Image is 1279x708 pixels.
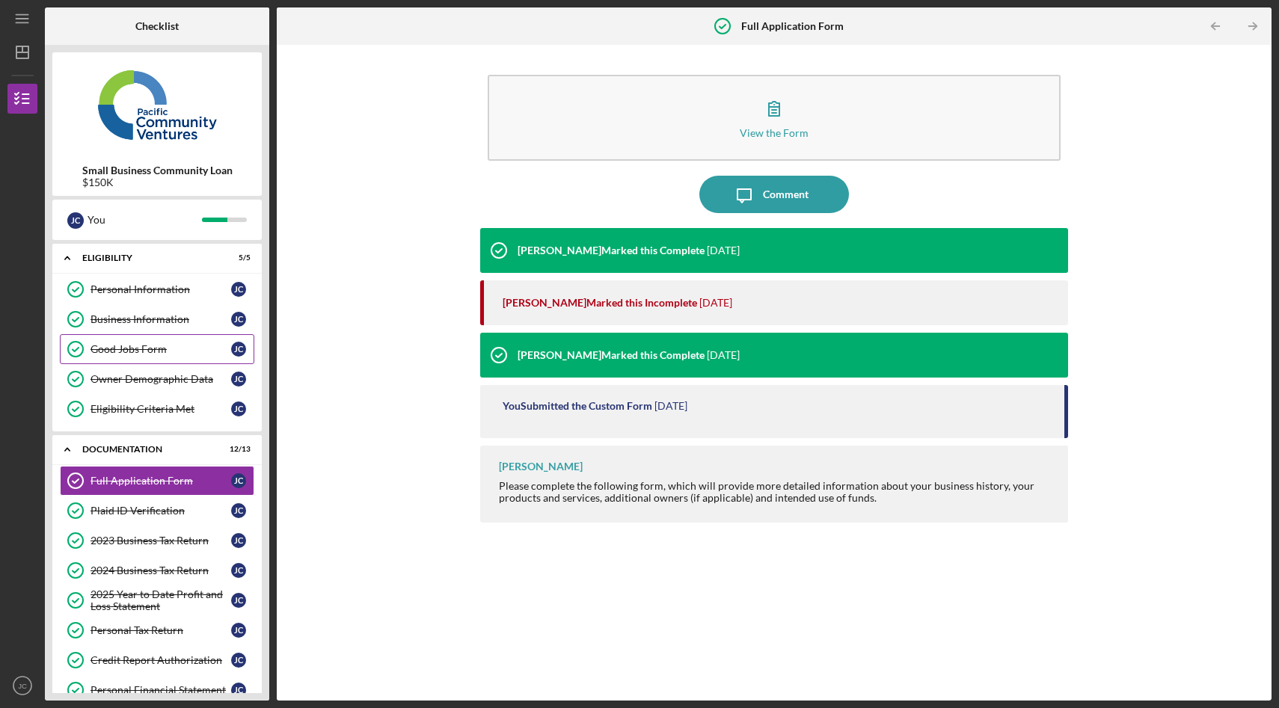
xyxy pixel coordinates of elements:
div: Please complete the following form, which will provide more detailed information about your busin... [499,480,1053,504]
b: Full Application Form [741,20,844,32]
div: [PERSON_NAME] Marked this Complete [518,244,705,256]
button: View the Form [488,75,1061,161]
div: Plaid ID Verification [91,505,231,517]
div: $150K [82,176,233,188]
div: Owner Demographic Data [91,373,231,385]
a: 2023 Business Tax ReturnJC [60,526,254,555]
div: Personal Information [91,283,231,295]
div: J C [231,653,246,668]
div: J C [67,212,84,229]
div: You Submitted the Custom Form [503,400,652,412]
div: 5 / 5 [224,253,251,262]
div: Full Application Form [91,475,231,487]
button: JC [7,671,37,701]
div: J C [231,683,246,698]
div: J C [231,401,246,416]
a: Personal InformationJC [60,274,254,304]
div: J C [231,312,246,327]
a: Owner Demographic DataJC [60,364,254,394]
a: Plaid ID VerificationJC [60,496,254,526]
time: 2025-07-18 20:00 [654,400,687,412]
button: Comment [699,176,849,213]
div: [PERSON_NAME] Marked this Complete [518,349,705,361]
div: 2025 Year to Date Profit and Loss Statement [91,588,231,612]
a: Personal Tax ReturnJC [60,615,254,645]
div: J C [231,533,246,548]
a: 2024 Business Tax ReturnJC [60,555,254,585]
div: Business Information [91,313,231,325]
time: 2025-08-27 17:59 [699,297,732,309]
div: J C [231,282,246,297]
a: Business InformationJC [60,304,254,334]
div: J C [231,593,246,608]
div: Good Jobs Form [91,343,231,355]
div: 12 / 13 [224,445,251,454]
time: 2025-08-27 18:00 [707,244,740,256]
a: Eligibility Criteria MetJC [60,394,254,424]
div: View the Form [740,127,809,138]
div: J C [231,623,246,638]
div: You [88,207,202,233]
text: JC [18,682,27,690]
div: J C [231,342,246,357]
a: Full Application FormJC [60,466,254,496]
div: 2024 Business Tax Return [91,564,231,576]
b: Small Business Community Loan [82,164,233,176]
div: Comment [763,176,809,213]
div: Personal Tax Return [91,624,231,636]
div: Documentation [82,445,213,454]
div: 2023 Business Tax Return [91,535,231,547]
time: 2025-07-21 21:22 [707,349,740,361]
b: Checklist [135,20,179,32]
a: Credit Report AuthorizationJC [60,645,254,675]
a: Good Jobs FormJC [60,334,254,364]
div: Eligibility Criteria Met [91,403,231,415]
div: Eligibility [82,253,213,262]
img: Product logo [52,60,262,150]
a: Personal Financial StatementJC [60,675,254,705]
div: Credit Report Authorization [91,654,231,666]
div: J C [231,563,246,578]
div: J C [231,473,246,488]
div: J C [231,503,246,518]
div: [PERSON_NAME] Marked this Incomplete [503,297,697,309]
div: J C [231,372,246,387]
a: 2025 Year to Date Profit and Loss StatementJC [60,585,254,615]
div: [PERSON_NAME] [499,461,583,472]
div: Personal Financial Statement [91,684,231,696]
